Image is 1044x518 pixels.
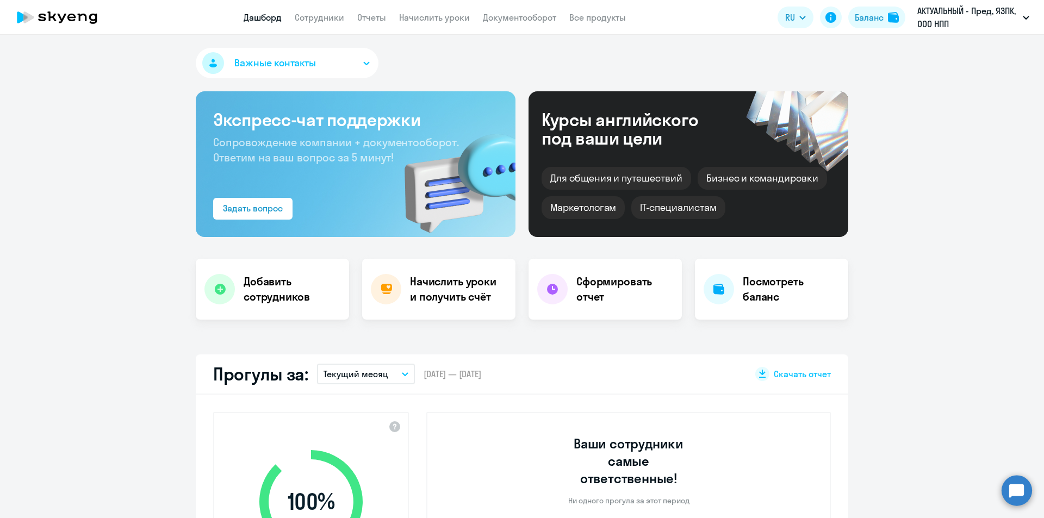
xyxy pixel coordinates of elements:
button: АКТУАЛЬНЫЙ - Пред, ЯЗПК, ООО НПП [912,4,1035,30]
div: Баланс [855,11,884,24]
button: Балансbalance [848,7,905,28]
button: Важные контакты [196,48,378,78]
span: Сопровождение компании + документооборот. Ответим на ваш вопрос за 5 минут! [213,135,459,164]
div: Бизнес и командировки [698,167,827,190]
a: Начислить уроки [399,12,470,23]
div: Курсы английского под ваши цели [542,110,728,147]
h3: Экспресс-чат поддержки [213,109,498,130]
a: Все продукты [569,12,626,23]
p: Текущий месяц [324,367,388,380]
h4: Добавить сотрудников [244,274,340,304]
h4: Начислить уроки и получить счёт [410,274,505,304]
div: Задать вопрос [223,202,283,215]
img: balance [888,12,899,23]
div: Для общения и путешествий [542,167,691,190]
a: Дашборд [244,12,282,23]
span: RU [785,11,795,24]
span: 100 % [248,489,374,515]
span: Важные контакты [234,56,316,70]
div: Маркетологам [542,196,625,219]
span: Скачать отчет [774,368,831,380]
button: RU [778,7,813,28]
h2: Прогулы за: [213,363,308,385]
a: Отчеты [357,12,386,23]
span: [DATE] — [DATE] [424,368,481,380]
h4: Посмотреть баланс [743,274,840,304]
p: Ни одного прогула за этот период [568,496,689,505]
h4: Сформировать отчет [576,274,673,304]
a: Сотрудники [295,12,344,23]
p: АКТУАЛЬНЫЙ - Пред, ЯЗПК, ООО НПП [917,4,1018,30]
h3: Ваши сотрудники самые ответственные! [559,435,699,487]
button: Текущий месяц [317,364,415,384]
img: bg-img [389,115,515,237]
a: Документооборот [483,12,556,23]
div: IT-специалистам [631,196,725,219]
button: Задать вопрос [213,198,293,220]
